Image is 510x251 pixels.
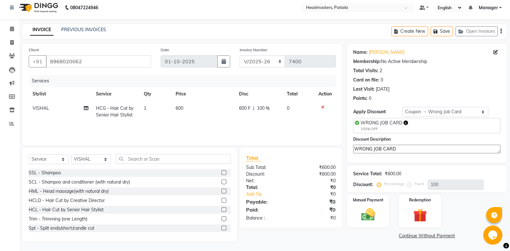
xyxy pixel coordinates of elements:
[246,155,261,161] span: Total
[291,164,341,171] div: ₹600.00
[116,154,231,164] input: Search or Scan
[380,67,382,74] div: 2
[409,197,431,203] label: Redemption
[30,24,54,36] a: INVOICE
[353,58,381,65] div: Membership:
[140,87,172,101] th: Qty
[291,171,341,178] div: ₹600.00
[479,4,498,11] span: Manager
[353,58,500,65] div: No Active Membership
[241,164,291,171] div: Sub Total:
[431,26,453,36] button: Save
[353,197,383,203] label: Manual Payment
[61,27,106,32] a: PREVIOUS INVOICES
[315,87,336,101] th: Action
[144,105,146,111] span: 1
[241,215,291,221] div: Balance :
[291,215,341,221] div: ₹0
[455,26,498,36] button: Open Invoices
[361,120,402,126] span: WRONG JOB CARD
[353,67,378,74] div: Total Visits:
[29,87,92,101] th: Stylist
[29,188,109,195] div: HML - Head massage(with natural dry)
[299,191,341,198] div: ₹0
[241,191,299,198] a: Add Tip
[483,226,504,245] iframe: chat widget
[29,55,47,67] button: +91
[376,86,390,93] div: [DATE]
[353,181,373,188] div: Discount:
[46,55,151,67] input: Search by Name/Mobile/Email/Code
[409,207,431,224] img: _gift.svg
[287,105,289,111] span: 0
[353,136,391,142] label: Discount Description
[353,49,368,56] div: Name:
[381,77,383,83] div: 0
[240,47,267,53] label: Invoice Number
[353,95,368,102] div: Points:
[357,207,379,222] img: _cash.svg
[241,184,291,191] div: Total:
[29,206,104,213] div: HCL - Hair Cut by Senior Hair Stylist
[241,171,291,178] div: Discount:
[369,49,404,56] a: [PERSON_NAME]
[353,86,375,93] div: Last Visit:
[239,105,251,112] span: 600 F
[29,47,39,53] label: Client
[353,108,402,115] div: Apply Discount
[253,105,254,112] span: |
[29,225,94,232] div: Spt - Split ends/short/candle cut
[29,216,87,222] div: Trim - Trimming (one Length)
[385,171,401,177] div: ₹600.00
[96,105,134,118] span: HCG - Hair Cut by Senior Hair Stylist
[161,47,169,53] label: Date
[241,206,291,213] div: Paid:
[172,87,235,101] th: Price
[291,206,341,213] div: ₹0
[257,105,270,112] span: 100 %
[353,77,379,83] div: Card on file:
[384,181,404,187] label: Percentage
[391,26,428,36] button: Create New
[241,198,291,206] div: Payable:
[176,105,183,111] span: 600
[348,233,506,239] a: Continue Without Payment
[29,197,105,204] div: HCLD - Hair Cut by Creative Director
[291,198,341,206] div: ₹0
[29,179,130,185] div: SCL - Shampoo and conditioner (with natural dry)
[414,181,424,187] label: Fixed
[235,87,283,101] th: Disc
[283,87,315,101] th: Total
[291,184,341,191] div: ₹0
[241,178,291,184] div: Net:
[29,170,61,176] div: SSL - Shampoo
[29,75,340,87] div: Services
[369,95,371,102] div: 0
[291,178,341,184] div: ₹0
[92,87,140,101] th: Service
[353,171,382,177] div: Service Total:
[33,105,49,111] span: VISHAL
[361,126,408,132] div: 100% OFF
